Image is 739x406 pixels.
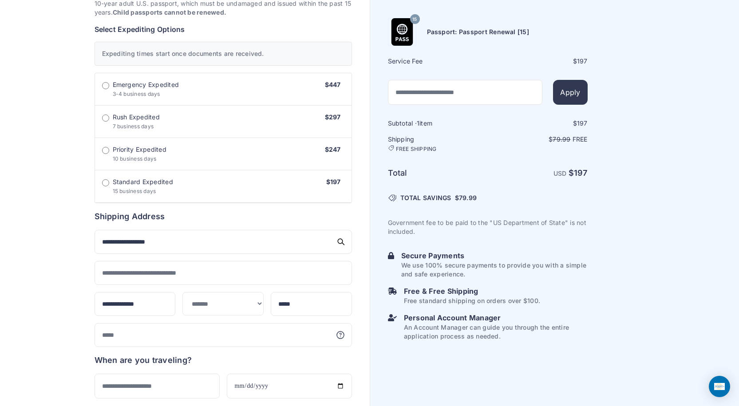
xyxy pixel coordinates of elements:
span: 1 [417,119,419,127]
p: Government fee to be paid to the "US Department of State" is not included. [388,218,588,236]
span: $247 [325,146,341,153]
h6: Select Expediting Options [95,24,352,35]
p: We use 100% secure payments to provide you with a simple and safe experience. [401,261,588,279]
strong: $ [569,168,588,177]
h6: Total [388,167,487,179]
div: $ [489,119,588,128]
span: 15 business days [113,188,156,194]
span: $297 [325,113,341,121]
span: 79.99 [459,194,477,201]
span: 197 [574,168,588,177]
strong: Child passports cannot be renewed. [113,8,226,16]
span: 197 [577,57,588,65]
div: $ [489,57,588,66]
h6: Passport: Passport Renewal [15] [427,28,529,36]
span: Free [573,135,588,143]
span: $197 [326,178,341,185]
span: 15 [412,13,417,25]
span: TOTAL SAVINGS [400,193,451,202]
span: 7 business days [113,123,154,130]
span: Rush Expedited [113,113,160,122]
span: Priority Expedited [113,145,166,154]
div: Expediting times start once documents are received. [95,42,352,66]
svg: More information [336,331,345,339]
h6: Free & Free Shipping [404,286,540,296]
span: 79.99 [553,135,570,143]
span: 197 [577,119,588,127]
span: 3-4 business days [113,91,160,97]
span: 10 business days [113,155,157,162]
span: Emergency Expedited [113,80,179,89]
p: An Account Manager can guide you through the entire application process as needed. [404,323,588,341]
div: Open Intercom Messenger [709,376,730,397]
p: $ [489,135,588,144]
h6: Personal Account Manager [404,312,588,323]
span: FREE SHIPPING [396,146,437,153]
h6: Shipping Address [95,210,352,223]
span: $447 [325,81,341,88]
span: $ [455,193,477,202]
h6: Secure Payments [401,250,588,261]
button: Apply [553,80,587,105]
p: Free standard shipping on orders over $100. [404,296,540,305]
span: USD [553,169,567,177]
img: Product Name [388,18,416,46]
h6: Shipping [388,135,487,153]
h6: Subtotal · item [388,119,487,128]
span: Standard Expedited [113,177,173,186]
h6: Service Fee [388,57,487,66]
h6: When are you traveling? [95,354,192,367]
